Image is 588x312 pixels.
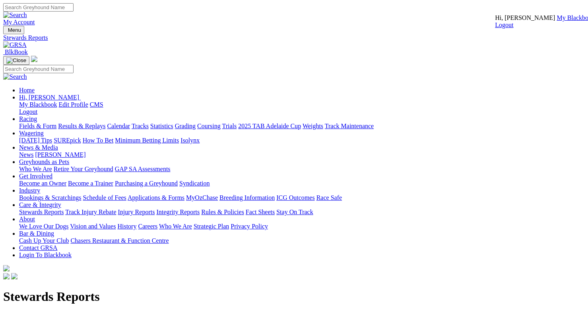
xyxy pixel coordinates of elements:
[3,265,10,271] img: logo-grsa-white.png
[65,209,116,215] a: Track Injury Rebate
[19,166,52,172] a: Who We Are
[35,151,85,158] a: [PERSON_NAME]
[58,123,105,129] a: Results & Replays
[159,223,192,230] a: Who We Are
[180,137,200,144] a: Isolynx
[70,223,116,230] a: Vision and Values
[19,101,57,108] a: My Blackbook
[19,94,79,101] span: Hi, [PERSON_NAME]
[276,194,314,201] a: ICG Outcomes
[118,209,155,215] a: Injury Reports
[3,26,24,34] button: Toggle navigation
[90,101,103,108] a: CMS
[19,237,69,244] a: Cash Up Your Club
[19,237,585,244] div: Bar & Dining
[3,3,74,12] input: Search
[175,123,196,129] a: Grading
[19,252,72,258] a: Login To Blackbook
[219,194,275,201] a: Breeding Information
[115,137,179,144] a: Minimum Betting Limits
[179,180,210,187] a: Syndication
[54,137,81,144] a: SUREpick
[19,180,66,187] a: Become an Owner
[19,151,33,158] a: News
[19,209,585,216] div: Care & Integrity
[138,223,157,230] a: Careers
[246,209,275,215] a: Fact Sheets
[19,123,56,129] a: Fields & Form
[19,209,64,215] a: Stewards Reports
[316,194,342,201] a: Race Safe
[19,244,57,251] a: Contact GRSA
[495,21,513,28] a: Logout
[70,237,169,244] a: Chasers Restaurant & Function Centre
[222,123,237,129] a: Trials
[3,12,27,19] img: Search
[19,101,585,115] div: Hi, [PERSON_NAME]
[19,194,585,201] div: Industry
[325,123,374,129] a: Track Maintenance
[83,194,126,201] a: Schedule of Fees
[156,209,200,215] a: Integrity Reports
[19,87,35,94] a: Home
[19,115,37,122] a: Racing
[231,223,268,230] a: Privacy Policy
[150,123,173,129] a: Statistics
[19,187,40,194] a: Industry
[3,34,585,41] a: Stewards Reports
[3,49,28,55] a: BlkBook
[31,56,37,62] img: logo-grsa-white.png
[19,130,44,136] a: Wagering
[19,173,52,179] a: Get Involved
[19,158,69,165] a: Greyhounds as Pets
[117,223,136,230] a: History
[19,166,585,173] div: Greyhounds as Pets
[8,27,21,33] span: Menu
[276,209,313,215] a: Stay On Track
[238,123,301,129] a: 2025 TAB Adelaide Cup
[19,194,81,201] a: Bookings & Scratchings
[303,123,323,129] a: Weights
[19,201,61,208] a: Care & Integrity
[19,144,58,151] a: News & Media
[128,194,184,201] a: Applications & Forms
[68,180,113,187] a: Become a Trainer
[3,56,29,65] button: Toggle navigation
[19,151,585,158] div: News & Media
[19,180,585,187] div: Get Involved
[197,123,221,129] a: Coursing
[3,41,27,49] img: GRSA
[495,14,555,21] span: Hi, [PERSON_NAME]
[11,273,17,279] img: twitter.svg
[3,19,35,25] a: My Account
[115,166,171,172] a: GAP SA Assessments
[19,137,585,144] div: Wagering
[54,166,113,172] a: Retire Your Greyhound
[19,94,81,101] a: Hi, [PERSON_NAME]
[107,123,130,129] a: Calendar
[19,108,37,115] a: Logout
[132,123,149,129] a: Tracks
[83,137,114,144] a: How To Bet
[19,123,585,130] div: Racing
[19,216,35,222] a: About
[19,223,585,230] div: About
[19,223,68,230] a: We Love Our Dogs
[59,101,88,108] a: Edit Profile
[186,194,218,201] a: MyOzChase
[3,273,10,279] img: facebook.svg
[115,180,178,187] a: Purchasing a Greyhound
[6,57,26,64] img: Close
[5,49,28,55] span: BlkBook
[19,230,54,237] a: Bar & Dining
[3,65,74,73] input: Search
[3,289,585,304] h1: Stewards Reports
[194,223,229,230] a: Strategic Plan
[3,73,27,80] img: Search
[19,137,52,144] a: [DATE] Tips
[201,209,244,215] a: Rules & Policies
